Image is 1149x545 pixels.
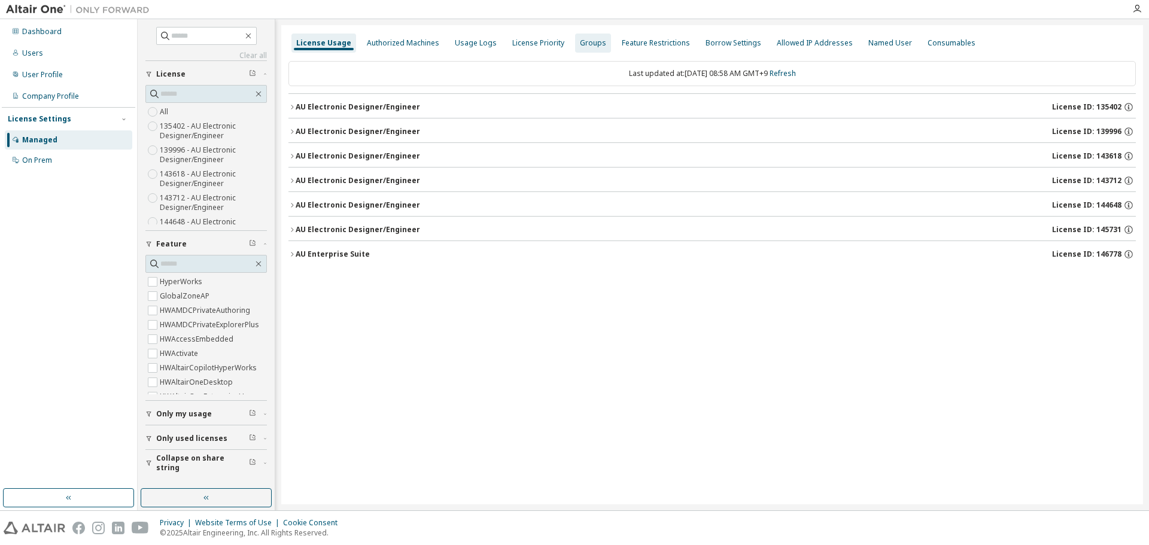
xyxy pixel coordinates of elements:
[160,303,253,318] label: HWAMDCPrivateAuthoring
[156,239,187,249] span: Feature
[249,239,256,249] span: Clear filter
[367,38,439,48] div: Authorized Machines
[296,249,370,259] div: AU Enterprise Suite
[145,61,267,87] button: License
[145,401,267,427] button: Only my usage
[22,48,43,58] div: Users
[770,68,796,78] a: Refresh
[288,241,1136,267] button: AU Enterprise SuiteLicense ID: 146778
[288,143,1136,169] button: AU Electronic Designer/EngineerLicense ID: 143618
[288,192,1136,218] button: AU Electronic Designer/EngineerLicense ID: 144648
[249,409,256,419] span: Clear filter
[1052,176,1121,185] span: License ID: 143712
[22,27,62,36] div: Dashboard
[145,450,267,476] button: Collapse on share string
[160,332,236,346] label: HWAccessEmbedded
[160,528,345,538] p: © 2025 Altair Engineering, Inc. All Rights Reserved.
[283,518,345,528] div: Cookie Consent
[928,38,975,48] div: Consumables
[580,38,606,48] div: Groups
[112,522,124,534] img: linkedin.svg
[160,518,195,528] div: Privacy
[160,191,267,215] label: 143712 - AU Electronic Designer/Engineer
[145,231,267,257] button: Feature
[296,176,420,185] div: AU Electronic Designer/Engineer
[195,518,283,528] div: Website Terms of Use
[160,346,200,361] label: HWActivate
[622,38,690,48] div: Feature Restrictions
[160,119,267,143] label: 135402 - AU Electronic Designer/Engineer
[512,38,564,48] div: License Priority
[22,92,79,101] div: Company Profile
[160,215,267,239] label: 144648 - AU Electronic Designer/Engineer
[160,105,171,119] label: All
[296,102,420,112] div: AU Electronic Designer/Engineer
[72,522,85,534] img: facebook.svg
[156,409,212,419] span: Only my usage
[160,167,267,191] label: 143618 - AU Electronic Designer/Engineer
[1052,151,1121,161] span: License ID: 143618
[156,434,227,443] span: Only used licenses
[145,51,267,60] a: Clear all
[145,425,267,452] button: Only used licenses
[249,434,256,443] span: Clear filter
[455,38,497,48] div: Usage Logs
[288,61,1136,86] div: Last updated at: [DATE] 08:58 AM GMT+9
[249,69,256,79] span: Clear filter
[22,70,63,80] div: User Profile
[296,200,420,210] div: AU Electronic Designer/Engineer
[156,453,249,473] span: Collapse on share string
[8,114,71,124] div: License Settings
[160,361,259,375] label: HWAltairCopilotHyperWorks
[6,4,156,16] img: Altair One
[288,94,1136,120] button: AU Electronic Designer/EngineerLicense ID: 135402
[868,38,912,48] div: Named User
[160,275,205,289] label: HyperWorks
[160,143,267,167] label: 139996 - AU Electronic Designer/Engineer
[160,318,262,332] label: HWAMDCPrivateExplorerPlus
[22,156,52,165] div: On Prem
[288,217,1136,243] button: AU Electronic Designer/EngineerLicense ID: 145731
[296,151,420,161] div: AU Electronic Designer/Engineer
[132,522,149,534] img: youtube.svg
[288,118,1136,145] button: AU Electronic Designer/EngineerLicense ID: 139996
[160,289,212,303] label: GlobalZoneAP
[156,69,186,79] span: License
[160,375,235,389] label: HWAltairOneDesktop
[1052,225,1121,235] span: License ID: 145731
[296,127,420,136] div: AU Electronic Designer/Engineer
[4,522,65,534] img: altair_logo.svg
[288,168,1136,194] button: AU Electronic Designer/EngineerLicense ID: 143712
[296,38,351,48] div: License Usage
[249,458,256,468] span: Clear filter
[92,522,105,534] img: instagram.svg
[1052,249,1121,259] span: License ID: 146778
[296,225,420,235] div: AU Electronic Designer/Engineer
[22,135,57,145] div: Managed
[1052,200,1121,210] span: License ID: 144648
[160,389,258,404] label: HWAltairOneEnterpriseUser
[1052,102,1121,112] span: License ID: 135402
[777,38,853,48] div: Allowed IP Addresses
[706,38,761,48] div: Borrow Settings
[1052,127,1121,136] span: License ID: 139996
